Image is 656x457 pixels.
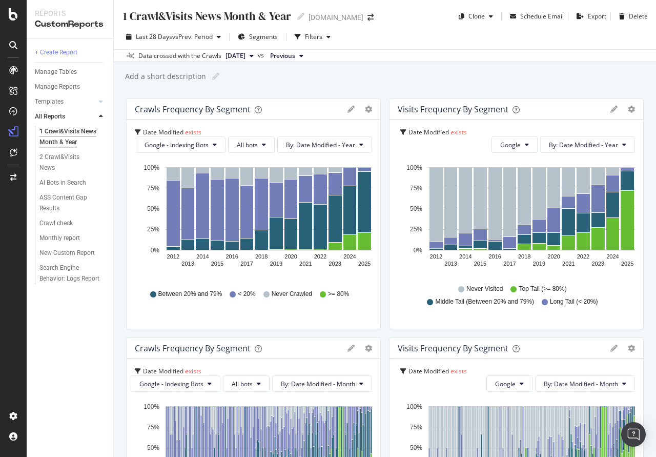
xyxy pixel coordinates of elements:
[35,47,106,58] a: + Create Report
[39,248,95,259] div: New Custom Report
[506,8,564,25] button: Schedule Email
[358,261,371,267] text: 2025
[621,261,633,267] text: 2025
[547,253,560,260] text: 2020
[621,422,646,447] div: Open Intercom Messenger
[196,253,209,260] text: 2014
[39,152,106,173] a: 2 Crawl&Visits News
[550,297,598,306] span: Long Tail (< 20%)
[136,136,225,153] button: Google - Indexing Bots
[365,345,372,352] div: gear
[549,141,618,149] span: By: Date Modified - Year
[35,82,80,92] div: Manage Reports
[35,18,105,30] div: CustomReports
[35,8,105,18] div: Reports
[309,12,363,23] div: [DOMAIN_NAME]
[628,106,635,113] div: gear
[272,375,372,392] button: By: Date Modified - Month
[255,253,268,260] text: 2018
[455,8,497,25] button: Clone
[39,233,80,244] div: Monthly report
[151,247,160,254] text: 0%
[143,128,183,136] span: Date Modified
[238,290,255,299] span: < 20%
[221,50,258,62] button: [DATE]
[588,12,606,21] div: Export
[615,8,648,25] button: Delete
[232,380,253,388] span: All bots
[398,104,508,114] div: Visits Frequency By Segment
[450,367,467,375] span: exists
[577,253,589,260] text: 2022
[143,164,159,171] text: 100%
[544,380,618,388] span: By: Date Modified - Month
[143,367,183,375] span: Date Modified
[258,51,266,60] span: vs
[35,96,64,107] div: Templates
[297,13,304,20] i: Edit report name
[131,375,220,392] button: Google - Indexing Bots
[606,253,619,260] text: 2024
[277,136,372,153] button: By: Date Modified - Year
[234,29,282,45] button: Segments
[450,128,467,136] span: exists
[459,253,471,260] text: 2014
[284,253,297,260] text: 2020
[147,185,159,192] text: 75%
[136,32,172,41] span: Last 28 Days
[503,261,516,267] text: 2017
[135,104,251,114] div: Crawls Frequency By Segment
[410,205,422,212] text: 50%
[147,444,159,451] text: 50%
[270,261,282,267] text: 2019
[35,47,77,58] div: + Create Report
[540,136,635,153] button: By: Date Modified - Year
[518,253,530,260] text: 2018
[328,290,349,299] span: >= 80%
[147,205,159,212] text: 50%
[225,253,238,260] text: 2016
[35,96,96,107] a: Templates
[488,253,501,260] text: 2016
[126,98,381,329] div: Crawls Frequency By SegmentgeargearDate Modified exists Google - Indexing BotsAll botsBy: Date Mo...
[272,290,312,299] span: Never Crawled
[39,177,106,188] a: AI Bots in Search
[500,141,521,149] span: Google
[139,380,203,388] span: Google - Indexing Bots
[181,261,194,267] text: 2013
[240,261,253,267] text: 2017
[147,424,159,431] text: 75%
[389,98,644,329] div: Visits Frequency By SegmentgeargearDate Modified exists GoogleBy: Date Modified - YearA chart.Nev...
[365,106,372,113] div: gear
[35,111,96,122] a: All Reports
[314,253,326,260] text: 2022
[520,12,564,21] div: Schedule Email
[486,375,532,392] button: Google
[410,185,422,192] text: 75%
[367,14,374,21] div: arrow-right-arrow-left
[39,152,96,173] div: 2 Crawl&Visits News
[225,51,245,61] span: 2025 Jul. 31st
[39,126,106,148] a: 1 Crawl&Visits News Month & Year
[495,380,516,388] span: Google
[211,261,223,267] text: 2015
[122,8,291,24] div: 1 Crawl&Visits News Month & Year
[39,263,106,284] a: Search Engine Behavior: Logs Report
[305,32,322,41] div: Filters
[39,263,100,284] div: Search Engine Behavior: Logs Report
[408,128,449,136] span: Date Modified
[266,50,307,62] button: Previous
[147,226,159,233] text: 25%
[406,403,422,410] text: 100%
[185,367,201,375] span: exists
[572,8,606,25] button: Export
[158,290,222,299] span: Between 20% and 79%
[35,67,106,77] a: Manage Tables
[35,82,106,92] a: Manage Reports
[562,261,575,267] text: 2021
[444,261,457,267] text: 2013
[172,32,213,41] span: vs Prev. Period
[629,12,648,21] div: Delete
[122,29,225,45] button: Last 28 DaysvsPrev. Period
[39,248,106,259] a: New Custom Report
